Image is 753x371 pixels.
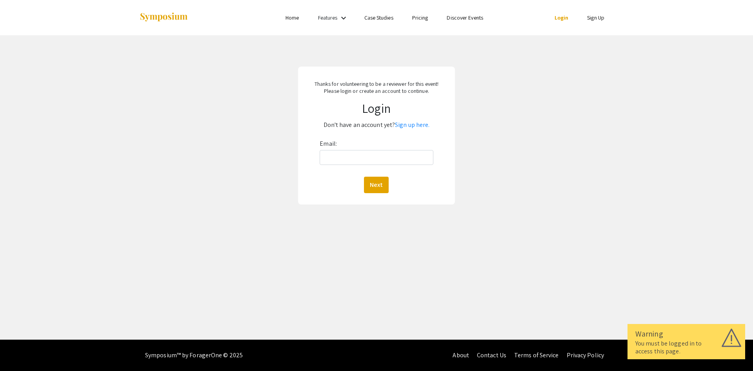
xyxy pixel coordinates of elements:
[395,121,429,129] a: Sign up here.
[364,177,389,193] button: Next
[339,13,348,23] mat-icon: Expand Features list
[555,14,569,21] a: Login
[306,80,447,87] p: Thanks for volunteering to be a reviewer for this event!
[587,14,604,21] a: Sign Up
[306,101,447,116] h1: Login
[453,351,469,359] a: About
[364,14,393,21] a: Case Studies
[318,14,338,21] a: Features
[447,14,483,21] a: Discover Events
[286,14,299,21] a: Home
[514,351,559,359] a: Terms of Service
[145,340,243,371] div: Symposium™ by ForagerOne © 2025
[412,14,428,21] a: Pricing
[635,328,737,340] div: Warning
[567,351,604,359] a: Privacy Policy
[139,12,188,23] img: Symposium by ForagerOne
[306,119,447,131] p: Don't have an account yet?
[320,138,337,150] label: Email:
[306,87,447,94] p: Please login or create an account to continue.
[477,351,506,359] a: Contact Us
[635,340,737,355] div: You must be logged in to access this page.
